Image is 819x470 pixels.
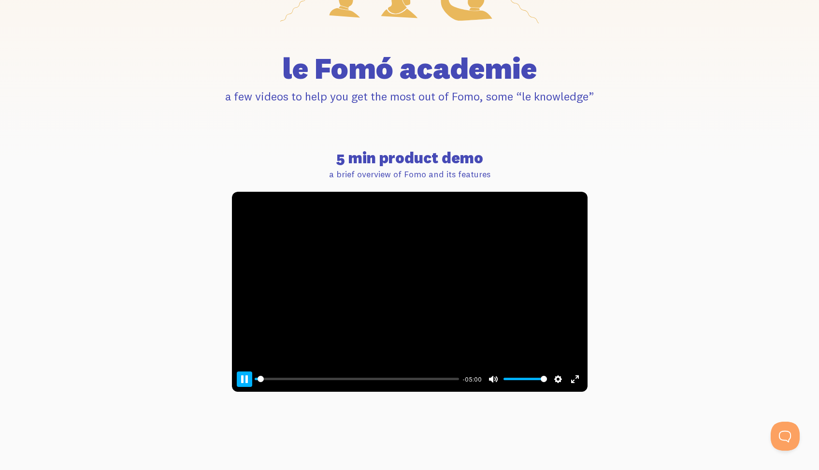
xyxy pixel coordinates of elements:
[255,374,459,384] input: Seek
[460,374,484,385] div: Current time
[140,89,679,104] p: a few videos to help you get the most out of Fomo, some “le knowledge”
[771,422,800,451] iframe: Help Scout Beacon - Open
[237,371,252,387] button: Pause
[232,150,588,166] h2: 5 min product demo
[503,374,547,384] input: Volume
[232,169,588,180] p: a brief overview of Fomo and its features
[140,53,679,83] h1: le Fomó academie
